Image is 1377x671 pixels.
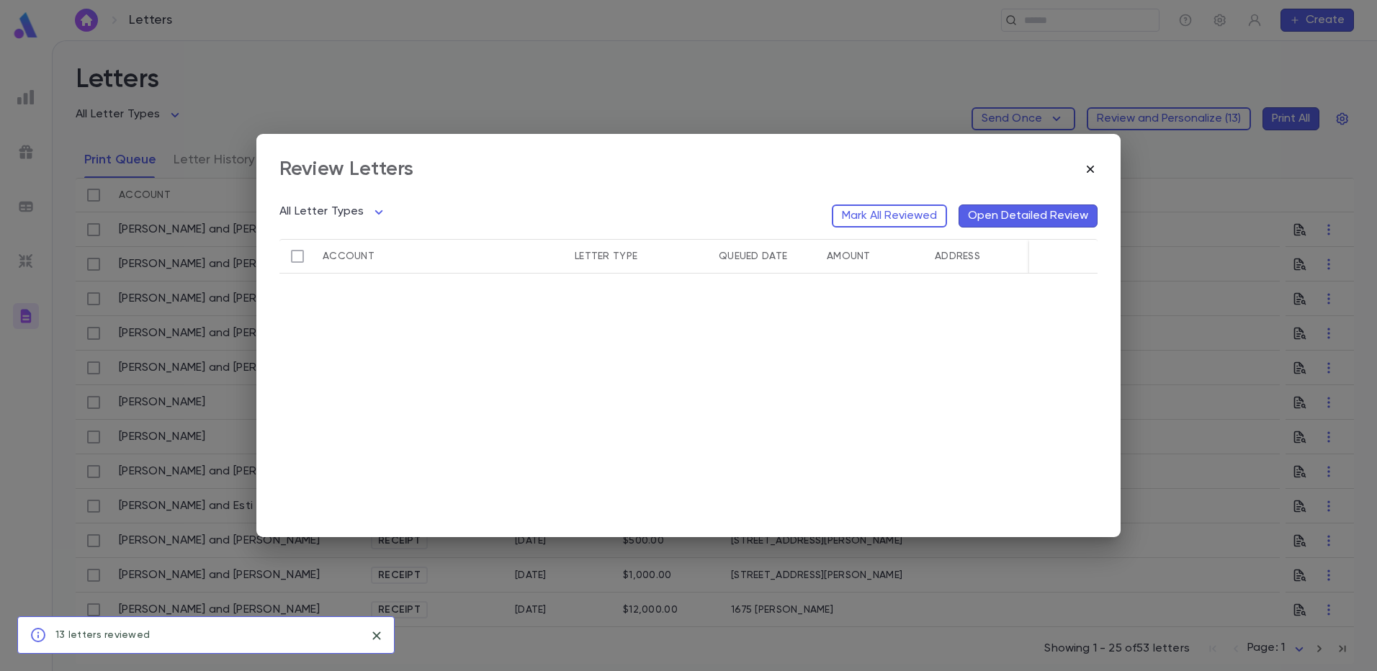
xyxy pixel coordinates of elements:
div: Account [323,239,374,274]
div: Address [935,239,980,274]
span: All Letter Types [279,206,364,217]
button: close [365,624,388,647]
div: Address [928,239,1180,274]
div: Queued Date [712,239,820,274]
div: Amount [820,239,928,274]
div: Account [315,239,568,274]
div: Amount [827,239,871,274]
div: All Letter Types [279,201,387,223]
div: Letter Type [575,239,637,274]
div: Review Letters [279,157,413,181]
div: Queued Date [719,239,787,274]
div: 13 letters reviewed [55,621,150,649]
button: Mark All Reviewed [832,204,947,228]
button: Open Detailed Review [959,204,1098,228]
div: Letter Type [568,239,712,274]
